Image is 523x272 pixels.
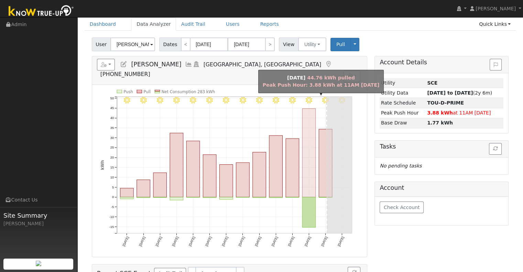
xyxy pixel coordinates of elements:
[110,145,114,149] text: 25
[109,215,114,219] text: -10
[380,59,503,66] h5: Account Details
[380,163,422,168] i: No pending tasks
[287,236,295,247] text: [DATE]
[143,89,151,94] text: Pull
[302,109,316,197] rect: onclick=""
[223,97,229,104] i: 8/04 - Clear
[380,202,424,213] button: Check Account
[112,195,114,199] text: 0
[427,120,453,126] strong: 1.77 kWh
[120,197,133,199] rect: onclick=""
[427,110,453,116] strong: 3.88 kWh
[203,197,216,198] rect: onclick=""
[476,6,516,11] span: [PERSON_NAME]
[298,37,326,51] button: Utility
[256,97,263,104] i: 8/06 - MostlyClear
[427,90,492,96] span: (2y 6m)
[203,155,216,197] rect: onclick=""
[304,236,312,247] text: [DATE]
[137,180,150,197] rect: onclick=""
[286,139,299,197] rect: onclick=""
[173,97,180,104] i: 8/01 - Clear
[269,197,283,198] rect: onclick=""
[131,61,181,68] span: [PERSON_NAME]
[325,61,332,68] a: Map
[123,89,133,94] text: Push
[306,97,312,104] i: 8/09 - Clear
[265,37,275,51] a: >
[287,75,306,80] strong: [DATE]
[185,61,193,68] a: Multi-Series Graph
[236,163,250,197] rect: onclick=""
[171,236,179,247] text: [DATE]
[112,185,114,189] text: 5
[204,236,212,247] text: [DATE]
[3,211,74,220] span: Site Summary
[427,100,464,106] strong: 68
[337,236,345,247] text: [DATE]
[122,236,130,247] text: [DATE]
[289,97,296,104] i: 8/08 - Clear
[138,236,146,247] text: [DATE]
[322,97,329,104] i: 8/10 - Clear
[380,184,503,192] h5: Account
[219,197,233,199] rect: onclick=""
[188,236,196,247] text: [DATE]
[110,37,155,51] input: Select a User
[157,97,163,104] i: 7/31 - Clear
[221,18,245,31] a: Users
[380,88,426,98] td: Utility Data
[36,261,41,266] img: retrieve
[427,80,437,86] strong: ID: NA3T16GPR, authorized: 04/13/24
[170,133,183,197] rect: onclick=""
[253,197,266,198] rect: onclick=""
[155,236,163,247] text: [DATE]
[490,59,502,70] button: Issue History
[111,205,114,209] text: -5
[131,18,176,31] a: Data Analyzer
[253,152,266,197] rect: onclick=""
[137,197,150,198] rect: onclick=""
[193,61,200,68] a: Login As (last 06/21/2025 11:27:33 AM)
[170,197,183,200] rect: onclick=""
[219,164,233,197] rect: onclick=""
[120,188,133,197] rect: onclick=""
[269,135,283,197] rect: onclick=""
[110,175,114,179] text: 10
[320,236,328,247] text: [DATE]
[140,97,146,104] i: 7/30 - Clear
[380,118,426,128] td: Base Draw
[110,136,114,140] text: 30
[123,97,130,104] i: 7/29 - Clear
[120,61,128,68] a: Edit User (13063)
[100,160,105,170] text: kWh
[336,42,345,47] span: Pull
[330,38,351,51] button: Pull
[186,141,200,197] rect: onclick=""
[380,108,426,118] td: Peak Push Hour
[427,90,473,96] strong: [DATE] to [DATE]
[181,37,190,51] a: <
[153,173,167,197] rect: onclick=""
[110,106,114,110] text: 45
[384,205,420,210] span: Check Account
[85,18,121,31] a: Dashboard
[92,37,111,51] span: User
[380,98,426,108] td: Rate Schedule
[426,108,504,118] td: at 11AM [DATE]
[204,61,322,68] span: [GEOGRAPHIC_DATA], [GEOGRAPHIC_DATA]
[190,97,196,104] i: 8/02 - Clear
[489,143,502,155] button: Refresh
[254,236,262,247] text: [DATE]
[255,18,284,31] a: Reports
[3,220,74,227] div: [PERSON_NAME]
[302,197,316,227] rect: onclick=""
[238,236,246,247] text: [DATE]
[110,116,114,120] text: 40
[5,4,77,19] img: Know True-Up
[110,126,114,130] text: 35
[161,89,215,94] text: Net Consumption 283 kWh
